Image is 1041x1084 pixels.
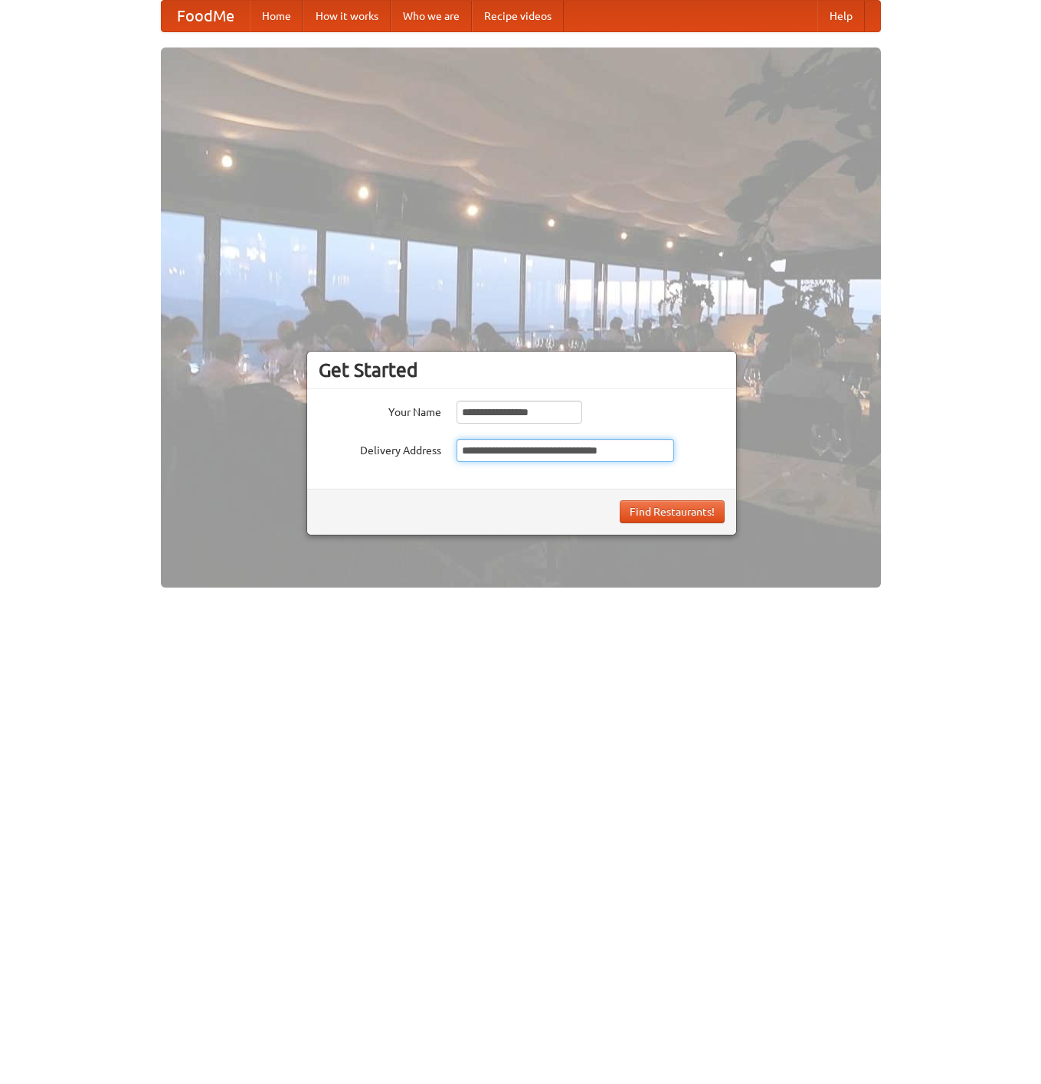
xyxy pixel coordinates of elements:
label: Your Name [319,401,441,420]
a: Recipe videos [472,1,564,31]
button: Find Restaurants! [620,500,725,523]
a: Who we are [391,1,472,31]
a: FoodMe [162,1,250,31]
a: Home [250,1,303,31]
h3: Get Started [319,359,725,382]
label: Delivery Address [319,439,441,458]
a: How it works [303,1,391,31]
a: Help [817,1,865,31]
